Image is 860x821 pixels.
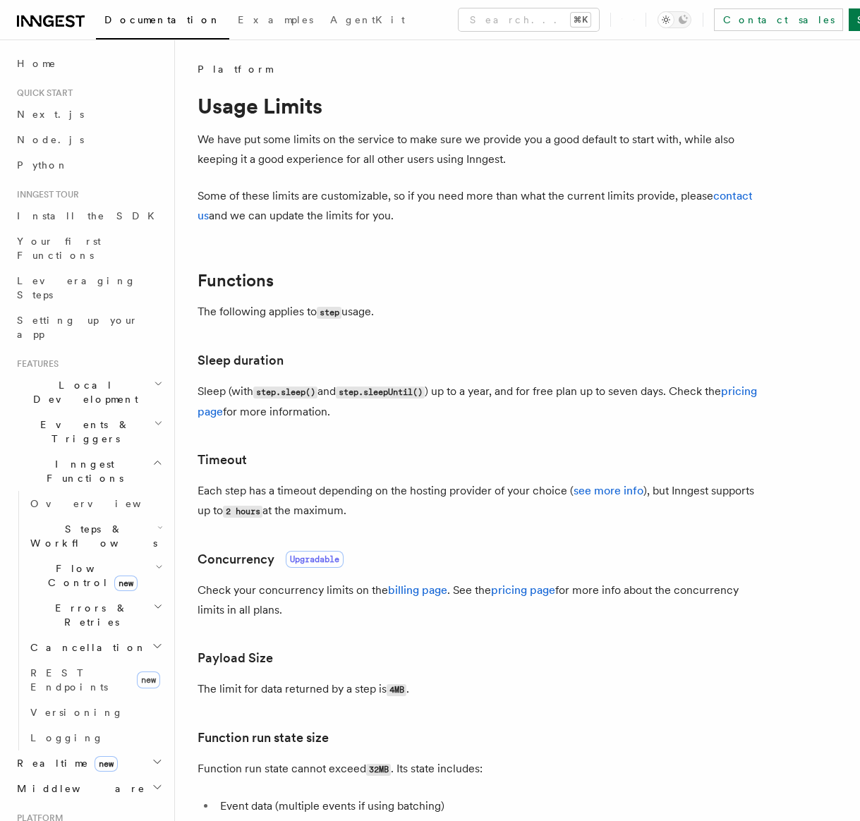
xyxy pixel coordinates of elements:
[11,127,166,152] a: Node.js
[11,51,166,76] a: Home
[137,671,160,688] span: new
[30,667,108,693] span: REST Endpoints
[216,796,762,816] li: Event data (multiple events if using batching)
[366,764,391,776] code: 32MB
[104,14,221,25] span: Documentation
[25,601,153,629] span: Errors & Retries
[11,457,152,485] span: Inngest Functions
[25,700,166,725] a: Versioning
[11,102,166,127] a: Next.js
[114,576,138,591] span: new
[11,203,166,229] a: Install the SDK
[11,87,73,99] span: Quick start
[17,134,84,145] span: Node.js
[11,491,166,750] div: Inngest Functions
[25,640,147,655] span: Cancellation
[11,152,166,178] a: Python
[30,498,176,509] span: Overview
[17,159,68,171] span: Python
[714,8,843,31] a: Contact sales
[198,728,329,748] a: Function run state size
[198,62,272,76] span: Platform
[198,271,274,291] a: Functions
[198,481,762,521] p: Each step has a timeout depending on the hosting provider of your choice ( ), but Inngest support...
[571,13,591,27] kbd: ⌘K
[574,484,643,497] a: see more info
[330,14,405,25] span: AgentKit
[229,4,322,38] a: Examples
[17,56,56,71] span: Home
[17,109,84,120] span: Next.js
[17,210,163,221] span: Install the SDK
[388,583,447,597] a: billing page
[317,307,341,319] code: step
[96,4,229,39] a: Documentation
[198,93,762,118] h1: Usage Limits
[387,684,406,696] code: 4MB
[198,382,762,422] p: Sleep (with and ) up to a year, and for free plan up to seven days. Check the for more information.
[11,750,166,776] button: Realtimenew
[11,451,166,491] button: Inngest Functions
[25,522,157,550] span: Steps & Workflows
[11,372,166,412] button: Local Development
[11,229,166,268] a: Your first Functions
[17,275,136,300] span: Leveraging Steps
[11,268,166,308] a: Leveraging Steps
[30,707,123,718] span: Versioning
[459,8,599,31] button: Search...⌘K
[11,412,166,451] button: Events & Triggers
[253,387,317,399] code: step.sleep()
[25,491,166,516] a: Overview
[11,358,59,370] span: Features
[198,549,344,569] a: ConcurrencyUpgradable
[198,450,247,470] a: Timeout
[198,580,762,620] p: Check your concurrency limits on the . See the for more info about the concurrency limits in all ...
[25,660,166,700] a: REST Endpointsnew
[25,725,166,750] a: Logging
[198,759,762,779] p: Function run state cannot exceed . Its state includes:
[198,302,762,322] p: The following applies to usage.
[25,561,155,590] span: Flow Control
[11,189,79,200] span: Inngest tour
[25,635,166,660] button: Cancellation
[11,308,166,347] a: Setting up your app
[25,516,166,556] button: Steps & Workflows
[95,756,118,772] span: new
[238,14,313,25] span: Examples
[25,595,166,635] button: Errors & Retries
[198,679,762,700] p: The limit for data returned by a step is .
[17,315,138,340] span: Setting up your app
[198,130,762,169] p: We have put some limits on the service to make sure we provide you a good default to start with, ...
[491,583,555,597] a: pricing page
[17,236,101,261] span: Your first Functions
[11,782,145,796] span: Middleware
[322,4,413,38] a: AgentKit
[223,506,262,518] code: 2 hours
[11,776,166,801] button: Middleware
[25,556,166,595] button: Flow Controlnew
[198,186,762,226] p: Some of these limits are customizable, so if you need more than what the current limits provide, ...
[11,418,154,446] span: Events & Triggers
[11,378,154,406] span: Local Development
[30,732,104,743] span: Logging
[286,551,344,568] span: Upgradable
[198,351,284,370] a: Sleep duration
[11,756,118,770] span: Realtime
[658,11,691,28] button: Toggle dark mode
[198,648,273,668] a: Payload Size
[336,387,425,399] code: step.sleepUntil()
